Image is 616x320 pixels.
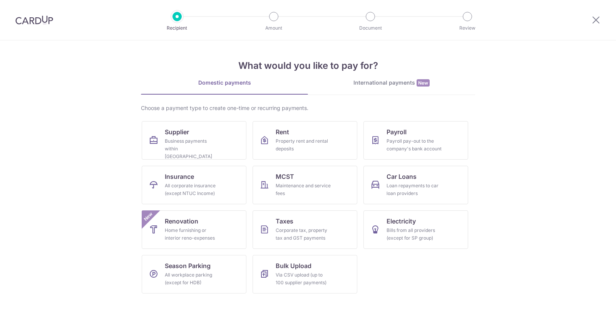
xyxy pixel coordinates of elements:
[276,271,331,287] div: Via CSV upload (up to 100 supplier payments)
[387,227,442,242] div: Bills from all providers (except for SP group)
[15,15,53,25] img: CardUp
[165,271,220,287] div: All workplace parking (except for HDB)
[165,137,220,160] div: Business payments within [GEOGRAPHIC_DATA]
[276,227,331,242] div: Corporate tax, property tax and GST payments
[141,59,475,73] h4: What would you like to pay for?
[253,166,357,204] a: MCSTMaintenance and service fees
[387,127,407,137] span: Payroll
[276,217,293,226] span: Taxes
[342,24,399,32] p: Document
[165,172,194,181] span: Insurance
[142,166,246,204] a: InsuranceAll corporate insurance (except NTUC Income)
[276,127,289,137] span: Rent
[387,137,442,153] div: Payroll pay-out to the company's bank account
[387,182,442,197] div: Loan repayments to car loan providers
[149,24,206,32] p: Recipient
[417,79,430,87] span: New
[165,217,198,226] span: Renovation
[253,210,357,249] a: TaxesCorporate tax, property tax and GST payments
[165,182,220,197] div: All corporate insurance (except NTUC Income)
[165,127,189,137] span: Supplier
[363,210,468,249] a: ElectricityBills from all providers (except for SP group)
[253,121,357,160] a: RentProperty rent and rental deposits
[253,255,357,293] a: Bulk UploadVia CSV upload (up to 100 supplier payments)
[387,217,416,226] span: Electricity
[141,79,308,87] div: Domestic payments
[165,227,220,242] div: Home furnishing or interior reno-expenses
[142,210,246,249] a: RenovationHome furnishing or interior reno-expensesNew
[439,24,496,32] p: Review
[276,182,331,197] div: Maintenance and service fees
[308,79,475,87] div: International payments
[245,24,302,32] p: Amount
[276,172,294,181] span: MCST
[276,137,331,153] div: Property rent and rental deposits
[276,261,311,270] span: Bulk Upload
[142,210,155,223] span: New
[142,255,246,293] a: Season ParkingAll workplace parking (except for HDB)
[141,104,475,112] div: Choose a payment type to create one-time or recurring payments.
[387,172,417,181] span: Car Loans
[165,261,211,270] span: Season Parking
[363,121,468,160] a: PayrollPayroll pay-out to the company's bank account
[363,166,468,204] a: Car LoansLoan repayments to car loan providers
[142,121,246,160] a: SupplierBusiness payments within [GEOGRAPHIC_DATA]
